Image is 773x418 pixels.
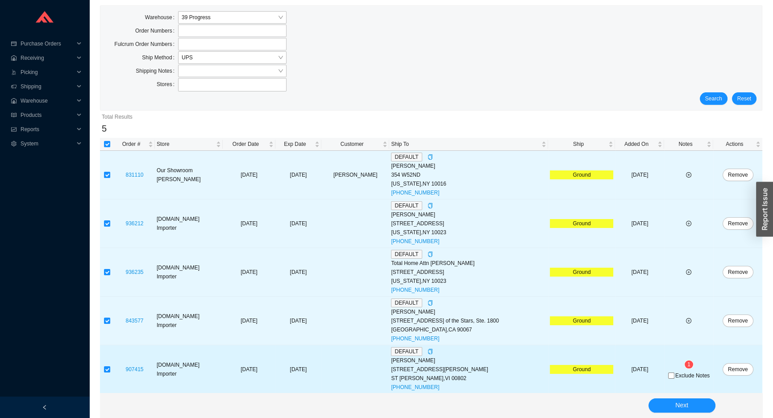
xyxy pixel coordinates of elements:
[428,153,433,161] div: Copy
[391,179,546,188] div: [US_STATE] , NY 10016
[686,221,691,226] span: plus-circle
[11,41,17,46] span: credit-card
[428,250,433,259] div: Copy
[737,94,751,103] span: Reset
[102,124,107,133] span: 5
[391,219,546,228] div: [STREET_ADDRESS]
[728,268,748,277] span: Remove
[389,138,548,151] th: Ship To sortable
[42,405,47,410] span: left
[686,172,691,178] span: plus-circle
[125,318,143,324] a: 843577
[182,52,283,63] span: UPS
[428,300,433,306] span: copy
[615,199,664,248] td: [DATE]
[223,138,275,151] th: Order Date sortable
[391,356,546,365] div: [PERSON_NAME]
[21,51,74,65] span: Receiving
[428,154,433,160] span: copy
[223,345,275,394] td: [DATE]
[157,215,221,232] div: [DOMAIN_NAME] Importer
[391,140,540,149] span: Ship To
[21,37,74,51] span: Purchase Orders
[391,347,422,356] span: DEFAULT
[723,363,753,376] button: Remove
[223,151,275,199] td: [DATE]
[391,268,546,277] div: [STREET_ADDRESS]
[125,172,143,178] a: 831110
[391,161,546,170] div: [PERSON_NAME]
[21,108,74,122] span: Products
[391,335,439,342] a: [PHONE_NUMBER]
[277,268,320,277] div: [DATE]
[321,151,389,199] td: [PERSON_NAME]
[615,297,664,345] td: [DATE]
[323,140,381,149] span: Customer
[391,210,546,219] div: [PERSON_NAME]
[21,94,74,108] span: Warehouse
[114,38,178,50] label: Fulcrum Order Numbers
[277,365,320,374] div: [DATE]
[102,112,761,121] div: Total Results
[391,325,546,334] div: [GEOGRAPHIC_DATA] , CA 90067
[728,170,748,179] span: Remove
[391,365,546,374] div: [STREET_ADDRESS][PERSON_NAME]
[550,219,613,228] div: Ground
[391,170,546,179] div: 354 W52ND
[391,316,546,325] div: [STREET_ADDRESS] of the Stars, Ste. 1800
[728,219,748,228] span: Remove
[277,170,320,179] div: [DATE]
[391,259,546,268] div: Total Home Attn [PERSON_NAME]
[723,266,753,278] button: Remove
[428,298,433,307] div: Copy
[125,366,143,372] a: 907415
[277,316,320,325] div: [DATE]
[21,79,74,94] span: Shipping
[224,140,267,149] span: Order Date
[223,297,275,345] td: [DATE]
[116,140,146,149] span: Order #
[391,307,546,316] div: [PERSON_NAME]
[135,25,178,37] label: Order Numbers
[617,140,656,149] span: Added On
[321,138,389,151] th: Customer sortable
[428,203,433,208] span: copy
[700,92,727,105] button: Search
[728,365,748,374] span: Remove
[157,78,178,91] label: Stores
[428,252,433,257] span: copy
[157,140,214,149] span: Store
[648,398,715,413] button: Next
[391,374,546,383] div: ST [PERSON_NAME] , VI 00802
[715,140,754,149] span: Actions
[391,228,546,237] div: [US_STATE] , NY 10023
[666,140,705,149] span: Notes
[675,400,688,410] span: Next
[428,347,433,356] div: Copy
[723,217,753,230] button: Remove
[21,65,74,79] span: Picking
[686,269,691,275] span: plus-circle
[548,138,615,151] th: Ship sortable
[668,372,674,379] input: Exclude Notes
[550,316,613,325] div: Ground
[11,127,17,132] span: fund
[11,112,17,118] span: read
[21,137,74,151] span: System
[550,365,613,374] div: Ground
[391,153,422,161] span: DEFAULT
[21,122,74,137] span: Reports
[391,238,439,244] a: [PHONE_NUMBER]
[391,250,422,259] span: DEFAULT
[157,166,221,184] div: Our Showroom [PERSON_NAME]
[615,151,664,199] td: [DATE]
[157,263,221,281] div: [DOMAIN_NAME] Importer
[664,138,713,151] th: Notes sortable
[550,170,613,179] div: Ground
[615,345,664,394] td: [DATE]
[223,199,275,248] td: [DATE]
[125,269,143,275] a: 936235
[223,248,275,297] td: [DATE]
[157,360,221,378] div: [DOMAIN_NAME] Importer
[142,51,178,64] label: Ship Method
